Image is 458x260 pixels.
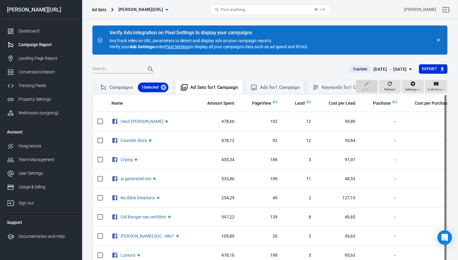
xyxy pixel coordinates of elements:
div: ⌘ + K [314,7,325,12]
input: Search... [92,65,141,73]
a: Dashboard [2,24,80,38]
div: Property Settings [18,96,75,103]
span: Eric UGC - Mix1 [121,234,175,238]
span: 8 [287,214,311,220]
a: Conversions Report [2,65,80,79]
button: Custom[DATE] － [DATE] [345,64,419,74]
a: [PERSON_NAME] UGC - Mix1 [121,234,174,238]
span: 36,63 [321,233,355,239]
svg: Facebook Ads [111,137,118,144]
div: Team Management [18,157,75,163]
button: Export [419,64,447,74]
div: Webhooks (outgoing) [18,110,75,116]
div: Tracking Pixels [18,83,75,89]
a: Lumora [121,253,135,258]
span: 95,63 [321,252,355,258]
span: － [365,195,397,201]
span: The average cost for each "Purchase" event [407,100,450,107]
span: Custom [351,66,370,72]
span: The estimated total amount of money you've spent on your campaign, ad set or ad during its schedule. [199,100,234,107]
span: ai generated veo [121,176,152,181]
span: － [365,157,397,163]
span: No Blink Iterations [121,195,156,200]
span: － [407,176,450,182]
span: Active [176,235,179,237]
span: 12 [287,119,311,125]
span: － [407,214,450,220]
div: Ads for 1 Campaign [260,84,300,91]
span: 49 [244,195,278,201]
span: Name [111,100,123,106]
img: Logo [392,100,397,104]
button: close [434,36,443,44]
span: 5 [287,252,311,258]
a: Webhooks (outgoing) [2,106,80,120]
span: 12 [287,138,311,144]
span: The estimated total amount of money you've spent on your campaign, ad set or ad during its schedule. [207,100,234,107]
span: Settings [405,87,417,92]
span: Purchase [365,100,391,106]
span: Active [153,177,156,180]
span: Find anything... [221,7,248,12]
span: 2 [287,195,311,201]
span: 92 [244,138,278,144]
a: Campaign Report [2,38,80,52]
span: glorya.ai [118,6,163,13]
a: No Blink Iterations [121,195,155,200]
span: PageView [244,100,271,106]
div: Account id: Zo3YXUXY [404,6,436,13]
div: Conversions Report [18,69,75,75]
span: PageView [252,100,271,106]
span: Amount Spent [207,100,234,106]
a: User Settings [2,167,80,180]
a: Sign out [439,2,453,17]
span: 39,89 [321,119,355,125]
span: － [407,157,450,163]
div: Documentation and Help [18,233,75,240]
div: 1Selected [138,83,169,92]
span: Cost per Purchase [415,100,450,106]
span: Active [168,216,171,218]
span: 3 [287,233,311,239]
a: ai generated veo [121,176,151,181]
div: Sign out [18,200,75,206]
span: Name [111,100,131,106]
div: Landing Page Report [18,55,75,62]
div: Dashboard [18,28,75,34]
button: [PERSON_NAME][URL] [116,4,171,15]
svg: Facebook Ads [111,252,118,259]
a: Tracking Pixels [2,79,80,93]
a: Team Management [2,153,80,167]
span: － [407,233,450,239]
span: 455,34 [199,157,234,163]
span: 478,12 [199,138,234,144]
button: Search [143,62,158,76]
button: Columns [425,80,447,93]
div: Open Intercom Messenger [437,230,452,245]
span: － [407,119,450,125]
img: Logo [306,100,311,104]
span: The average cost for each "Lead" event [321,100,355,107]
span: 49,65 [321,214,355,220]
div: User Settings [18,170,75,177]
span: 5 [287,157,311,163]
span: Active [138,254,140,256]
span: － [365,252,397,258]
span: Cost per Lead [329,100,355,106]
span: 478,66 [199,119,234,125]
svg: Facebook Ads [111,156,118,163]
span: － [365,119,397,125]
span: Crying [121,157,134,161]
span: 186 [244,157,278,163]
div: Ad Sets [92,7,106,13]
span: Founder Story [121,138,148,142]
span: 91,07 [321,157,355,163]
span: 20 [244,233,278,239]
a: Property Settings [2,93,80,106]
div: Campaigns [109,83,168,92]
span: － [407,252,450,258]
span: － [365,176,397,182]
a: Veo3 [PERSON_NAME] [121,119,163,124]
div: AnyTrack relies on URL parameters to detect and display ads on your campaign reports. Verify your... [109,30,308,50]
